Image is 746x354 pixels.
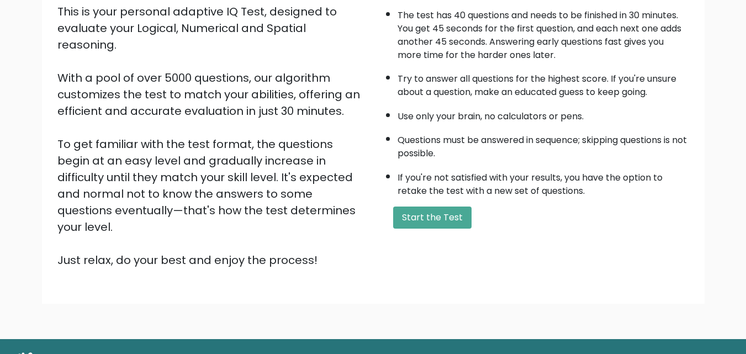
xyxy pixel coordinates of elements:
div: This is your personal adaptive IQ Test, designed to evaluate your Logical, Numerical and Spatial ... [57,3,367,268]
button: Start the Test [393,207,472,229]
li: Try to answer all questions for the highest score. If you're unsure about a question, make an edu... [398,67,689,99]
li: The test has 40 questions and needs to be finished in 30 minutes. You get 45 seconds for the firs... [398,3,689,62]
li: If you're not satisfied with your results, you have the option to retake the test with a new set ... [398,166,689,198]
li: Questions must be answered in sequence; skipping questions is not possible. [398,128,689,160]
li: Use only your brain, no calculators or pens. [398,104,689,123]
